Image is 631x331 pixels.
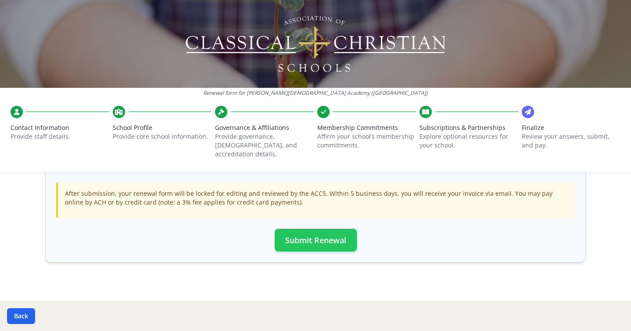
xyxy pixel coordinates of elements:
[317,123,416,132] span: Membership Commitments
[522,123,620,132] span: Finalize
[522,132,620,150] p: Review your answers, submit, and pay.
[215,123,314,132] span: Governance & Affiliations
[215,132,314,158] p: Provide governance, [DEMOGRAPHIC_DATA], and accreditation details.
[113,123,212,132] span: School Profile
[65,189,568,207] p: After submission, your renewal form will be locked for editing and reviewed by the ACCS. Within 5...
[419,123,518,132] span: Subscriptions & Partnerships
[11,132,109,141] p: Provide staff details.
[317,132,416,150] p: Affirm your school’s membership commitments.
[113,132,212,141] p: Provide core school information.
[184,13,447,75] img: Logo
[7,308,35,324] button: Back
[11,123,109,132] span: Contact Information
[275,229,357,252] button: Submit Renewal
[419,132,518,150] p: Explore optional resources for your school.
